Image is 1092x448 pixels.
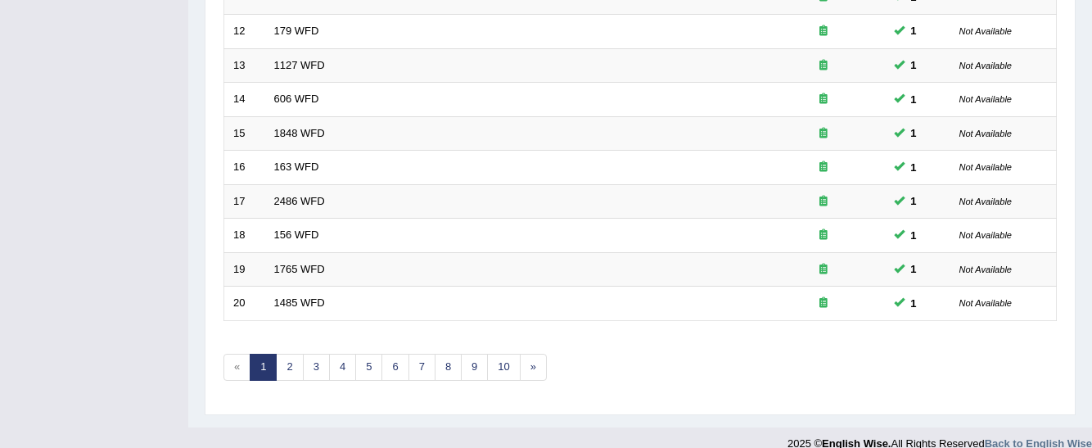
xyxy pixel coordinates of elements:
td: 19 [224,252,265,287]
a: 606 WFD [274,93,319,105]
a: 7 [408,354,435,381]
div: Exam occurring question [771,24,876,39]
small: Not Available [959,265,1012,274]
a: 4 [329,354,356,381]
a: 2 [276,354,303,381]
td: 12 [224,14,265,48]
span: You can still take this question [905,192,923,210]
a: 179 WFD [274,25,319,37]
div: Exam occurring question [771,262,876,278]
a: 1848 WFD [274,127,325,139]
a: 1 [250,354,277,381]
a: 1765 WFD [274,263,325,275]
div: Exam occurring question [771,92,876,107]
td: 16 [224,151,265,185]
td: 18 [224,219,265,253]
div: Exam occurring question [771,228,876,243]
small: Not Available [959,230,1012,240]
a: 1127 WFD [274,59,325,71]
span: You can still take this question [905,91,923,108]
td: 13 [224,48,265,83]
a: » [520,354,547,381]
div: Exam occurring question [771,58,876,74]
small: Not Available [959,197,1012,206]
div: Exam occurring question [771,160,876,175]
span: You can still take this question [905,159,923,176]
a: 2486 WFD [274,195,325,207]
td: 17 [224,184,265,219]
small: Not Available [959,298,1012,308]
td: 15 [224,116,265,151]
small: Not Available [959,129,1012,138]
small: Not Available [959,162,1012,172]
a: 8 [435,354,462,381]
span: « [223,354,250,381]
td: 20 [224,287,265,321]
div: Exam occurring question [771,126,876,142]
span: You can still take this question [905,260,923,278]
span: You can still take this question [905,22,923,39]
div: Exam occurring question [771,296,876,311]
a: 1485 WFD [274,296,325,309]
a: 3 [303,354,330,381]
small: Not Available [959,61,1012,70]
a: 6 [381,354,408,381]
span: You can still take this question [905,295,923,312]
a: 163 WFD [274,161,319,173]
small: Not Available [959,94,1012,104]
span: You can still take this question [905,227,923,244]
small: Not Available [959,26,1012,36]
div: Exam occurring question [771,194,876,210]
span: You can still take this question [905,57,923,74]
a: 10 [487,354,520,381]
td: 14 [224,83,265,117]
a: 5 [355,354,382,381]
a: 9 [461,354,488,381]
span: You can still take this question [905,124,923,142]
a: 156 WFD [274,229,319,241]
